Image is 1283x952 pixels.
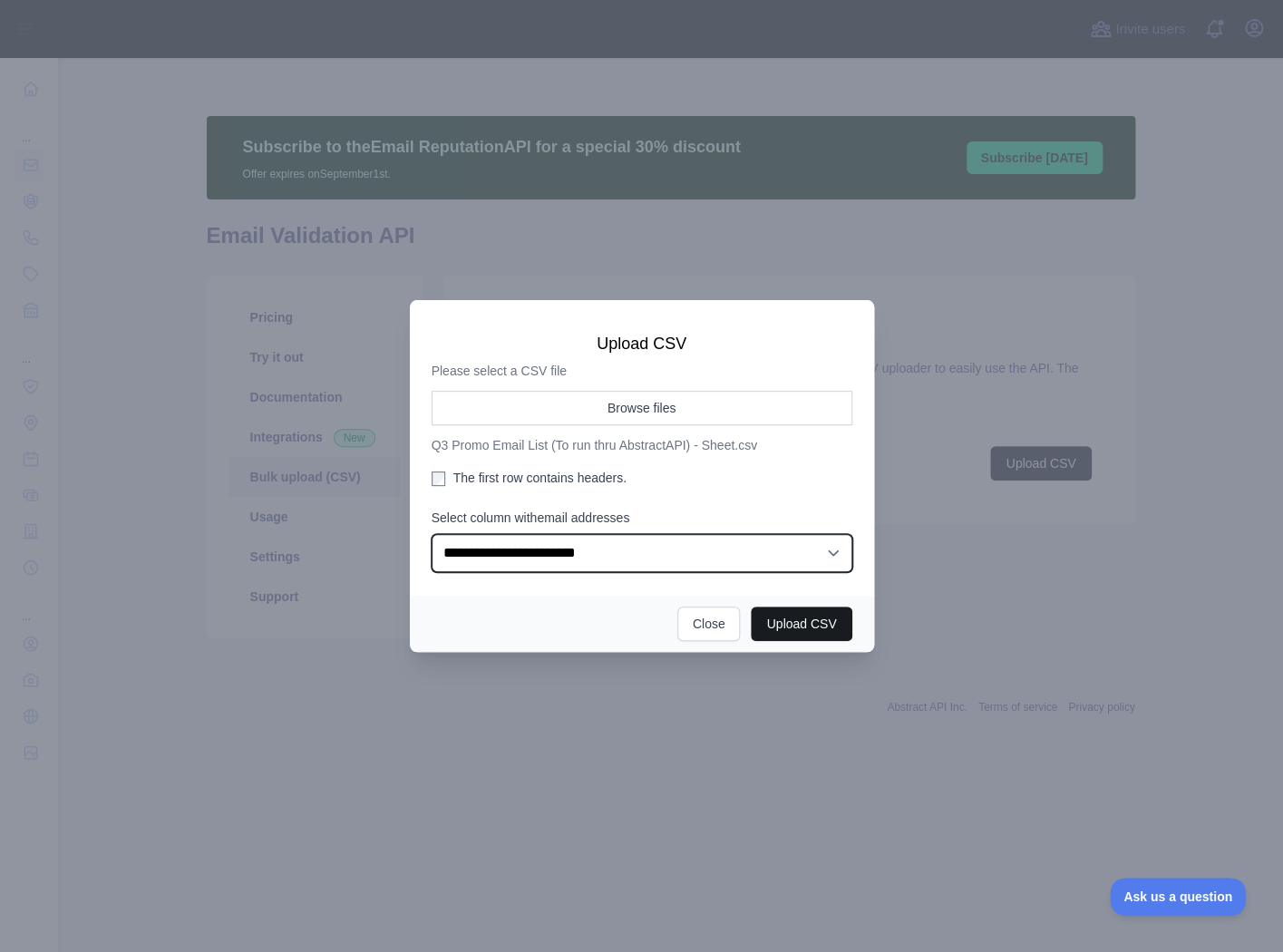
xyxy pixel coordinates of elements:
[432,509,852,527] label: Select column with email addresses
[432,436,852,454] p: Q3 Promo Email List (To run thru AbstractAPI) - Sheet.csv
[432,391,852,425] button: Browse files
[1110,878,1247,916] iframe: Toggle Customer Support
[677,607,741,641] button: Close
[432,362,852,380] p: Please select a CSV file
[432,333,852,355] h3: Upload CSV
[432,469,852,487] label: The first row contains headers.
[432,471,446,486] input: The first row contains headers.
[751,607,851,641] button: Upload CSV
